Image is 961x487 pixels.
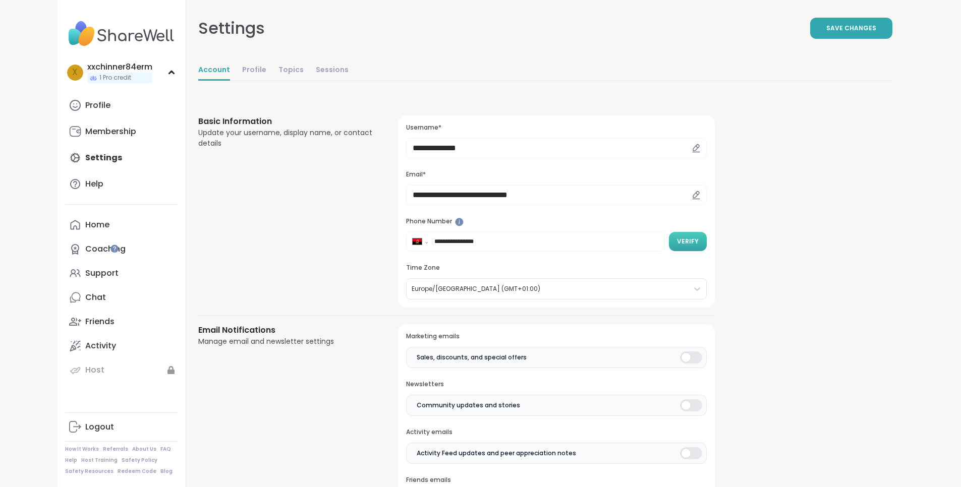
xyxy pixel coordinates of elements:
span: Verify [677,237,699,246]
a: Host [65,358,178,382]
h3: Email* [406,170,706,179]
h3: Username* [406,124,706,132]
div: Help [85,178,103,190]
a: Redeem Code [118,468,156,475]
h3: Marketing emails [406,332,706,341]
div: Logout [85,421,114,433]
div: Membership [85,126,136,137]
a: Help [65,457,77,464]
a: Logout [65,415,178,439]
span: Activity Feed updates and peer appreciation notes [417,449,576,458]
a: Support [65,261,178,285]
h3: Basic Information [198,115,374,128]
div: xxchinner84erm [87,62,152,73]
button: Verify [669,232,707,251]
a: Help [65,172,178,196]
span: x [72,66,78,79]
h3: Time Zone [406,264,706,272]
div: Profile [85,100,110,111]
a: Topics [278,60,304,81]
div: Settings [198,16,265,40]
a: Chat [65,285,178,310]
div: Chat [85,292,106,303]
iframe: Spotlight [110,245,119,253]
img: ShareWell Nav Logo [65,16,178,51]
div: Coaching [85,243,126,255]
iframe: Spotlight [455,218,464,226]
span: Community updates and stories [417,401,520,410]
div: Friends [85,316,115,327]
a: Sessions [316,60,349,81]
span: 1 Pro credit [99,74,131,82]
a: Activity [65,334,178,358]
a: How It Works [65,446,99,453]
a: Referrals [103,446,128,453]
a: Account [198,60,230,81]
a: Safety Resources [65,468,114,475]
h3: Newsletters [406,380,706,389]
a: Membership [65,119,178,144]
button: Save Changes [810,18,892,39]
a: Friends [65,310,178,334]
span: Save Changes [826,24,876,33]
a: Blog [160,468,173,475]
a: About Us [132,446,156,453]
div: Update your username, display name, or contact details [198,128,374,149]
a: Profile [65,93,178,117]
a: Home [65,213,178,237]
div: Activity [85,340,116,351]
a: Coaching [65,237,178,261]
div: Home [85,219,109,230]
div: Host [85,364,104,376]
span: Sales, discounts, and special offers [417,353,527,362]
a: Safety Policy [122,457,157,464]
div: Support [85,268,119,279]
h3: Phone Number [406,217,706,226]
h3: Activity emails [406,428,706,437]
div: Manage email and newsletter settings [198,336,374,347]
h3: Friends emails [406,476,706,484]
a: FAQ [160,446,171,453]
a: Profile [242,60,266,81]
h3: Email Notifications [198,324,374,336]
a: Host Training [81,457,118,464]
